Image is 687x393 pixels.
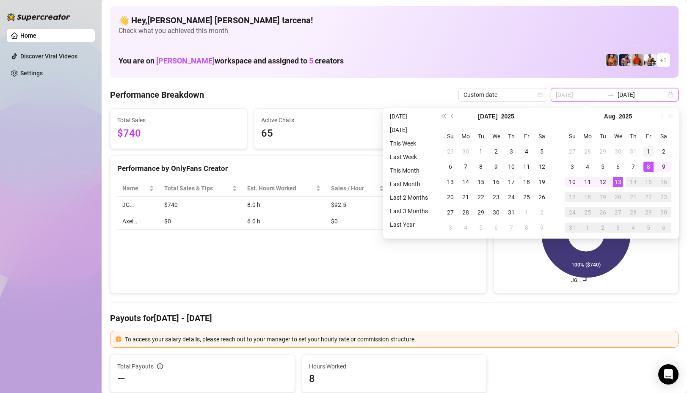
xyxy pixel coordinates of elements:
td: 2025-07-02 [488,144,504,159]
div: 1 [582,223,593,233]
div: 9 [491,162,501,172]
td: 2025-07-28 [580,144,595,159]
div: 15 [476,177,486,187]
div: 17 [567,192,577,202]
td: 2025-08-12 [595,174,610,190]
div: 28 [461,207,471,217]
td: 2025-08-29 [641,205,656,220]
div: 16 [491,177,501,187]
div: 26 [598,207,608,217]
a: Settings [20,70,43,77]
img: JUSTIN [644,54,656,66]
img: logo-BBDzfeDw.svg [7,13,70,21]
td: 2025-08-15 [641,174,656,190]
div: To access your salary details, please reach out to your manager to set your hourly rate or commis... [125,335,673,344]
td: 6.0 h [242,213,326,230]
div: 21 [628,192,638,202]
button: Last year (Control + left) [439,108,448,125]
td: 2025-08-07 [504,220,519,235]
td: 2025-08-10 [565,174,580,190]
div: 12 [537,162,547,172]
td: 2025-07-11 [519,159,534,174]
td: 2025-09-03 [610,220,626,235]
div: 29 [643,207,654,217]
div: 7 [506,223,516,233]
div: 6 [445,162,455,172]
div: 2 [491,146,501,157]
li: Last 3 Months [386,206,431,216]
div: 24 [506,192,516,202]
td: 2025-07-08 [473,159,488,174]
td: 2025-08-05 [473,220,488,235]
h4: Performance Breakdown [110,89,204,101]
td: 2025-07-16 [488,174,504,190]
span: Total Sales & Tips [164,184,230,193]
td: Axel… [117,213,159,230]
th: Mo [580,129,595,144]
td: 2025-07-15 [473,174,488,190]
input: Start date [556,90,604,99]
div: 3 [567,162,577,172]
th: Th [626,129,641,144]
td: 2025-07-25 [519,190,534,205]
li: Last Month [386,179,431,189]
td: JG… [117,197,159,213]
td: 2025-07-06 [443,159,458,174]
div: 1 [643,146,654,157]
div: 14 [628,177,638,187]
th: Th [504,129,519,144]
td: 2025-08-09 [656,159,671,174]
div: 12 [598,177,608,187]
td: 2025-08-08 [519,220,534,235]
th: Total Sales & Tips [159,180,242,197]
td: $740 [159,197,242,213]
li: This Week [386,138,431,148]
td: 2025-08-13 [610,174,626,190]
button: Choose a month [604,108,615,125]
span: $740 [117,126,240,142]
td: 2025-07-13 [443,174,458,190]
td: 2025-07-21 [458,190,473,205]
td: 2025-08-04 [580,159,595,174]
div: 10 [567,177,577,187]
div: 31 [628,146,638,157]
span: Hours Worked [309,362,480,371]
span: Sales / Hour [331,184,377,193]
div: 13 [445,177,455,187]
td: 2025-08-06 [488,220,504,235]
span: swap-right [607,91,614,98]
td: 2025-09-05 [641,220,656,235]
td: 2025-08-02 [534,205,549,220]
div: 3 [445,223,455,233]
div: 4 [521,146,532,157]
span: info-circle [157,363,163,369]
td: 2025-08-14 [626,174,641,190]
th: Fr [519,129,534,144]
span: exclamation-circle [116,336,121,342]
td: 2025-08-01 [641,144,656,159]
button: Choose a year [501,108,514,125]
div: Performance by OnlyFans Creator [117,163,480,174]
div: 8 [521,223,532,233]
div: 19 [598,192,608,202]
td: 2025-08-02 [656,144,671,159]
span: calendar [538,92,543,97]
button: Choose a month [478,108,497,125]
td: 2025-08-23 [656,190,671,205]
td: 2025-07-12 [534,159,549,174]
li: Last Week [386,152,431,162]
div: 22 [643,192,654,202]
div: 3 [613,223,623,233]
td: 2025-07-20 [443,190,458,205]
a: Home [20,32,36,39]
div: 29 [445,146,455,157]
div: 2 [659,146,669,157]
td: 2025-08-20 [610,190,626,205]
td: 2025-07-26 [534,190,549,205]
td: 2025-08-07 [626,159,641,174]
div: 4 [461,223,471,233]
div: 20 [445,192,455,202]
span: Custom date [464,88,542,101]
td: 2025-08-11 [580,174,595,190]
div: 30 [491,207,501,217]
